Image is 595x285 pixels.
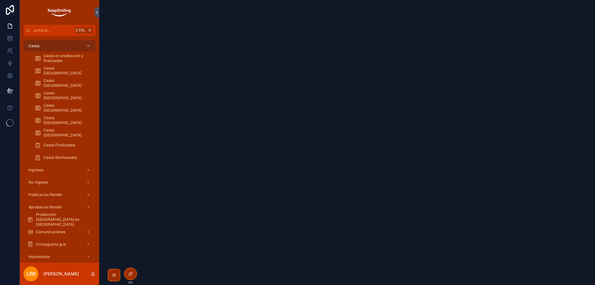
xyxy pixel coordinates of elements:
[36,242,66,247] span: Cronograma gral
[43,143,75,148] span: Casos Finalizados
[24,177,95,188] a: Re-Ingreso
[31,102,95,114] a: Casos [GEOGRAPHIC_DATA]
[24,251,95,262] a: Impresiones
[31,152,95,163] a: Casos Rechazados
[33,28,73,33] span: Jump to...
[75,27,86,33] span: Ctrl
[31,115,95,126] a: Casos [GEOGRAPHIC_DATA]
[43,128,89,138] span: Casos [GEOGRAPHIC_DATA]
[27,270,36,278] span: LRR
[31,127,95,138] a: Casos [GEOGRAPHIC_DATA]
[24,226,95,238] a: Comunicaciones
[36,212,89,227] span: Producción [GEOGRAPHIC_DATA] en [GEOGRAPHIC_DATA]
[43,103,89,113] span: Casos [GEOGRAPHIC_DATA]
[43,271,79,277] p: [PERSON_NAME]
[31,53,95,64] a: Casos en produccion y finalizados
[43,91,89,100] span: Casos [GEOGRAPHIC_DATA]
[31,65,95,76] a: Casos [GEOGRAPHIC_DATA]
[29,205,62,210] span: Aprobacion Render
[31,140,95,151] a: Casos Finalizados
[36,229,65,234] span: Comunicaciones
[43,155,77,160] span: Casos Rechazados
[43,78,89,88] span: Casos [GEOGRAPHIC_DATA]
[29,192,63,197] span: Publicacion Render
[29,180,48,185] span: Re-Ingreso
[24,40,95,51] a: Casos
[31,78,95,89] a: Casos [GEOGRAPHIC_DATA]
[24,214,95,225] a: Producción [GEOGRAPHIC_DATA] en [GEOGRAPHIC_DATA]
[20,36,99,263] div: scrollable content
[24,189,95,200] a: Publicacion Render
[24,164,95,176] a: Ingresos
[43,53,89,63] span: Casos en produccion y finalizados
[29,254,50,259] span: Impresiones
[24,25,95,36] button: Jump to...CtrlK
[47,7,72,17] img: App logo
[31,90,95,101] a: Casos [GEOGRAPHIC_DATA]
[87,28,92,33] span: K
[24,202,95,213] a: Aprobacion Render
[29,167,43,172] span: Ingresos
[29,43,39,48] span: Casos
[43,115,89,125] span: Casos [GEOGRAPHIC_DATA]
[43,66,89,76] span: Casos [GEOGRAPHIC_DATA]
[24,239,95,250] a: Cronograma gral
